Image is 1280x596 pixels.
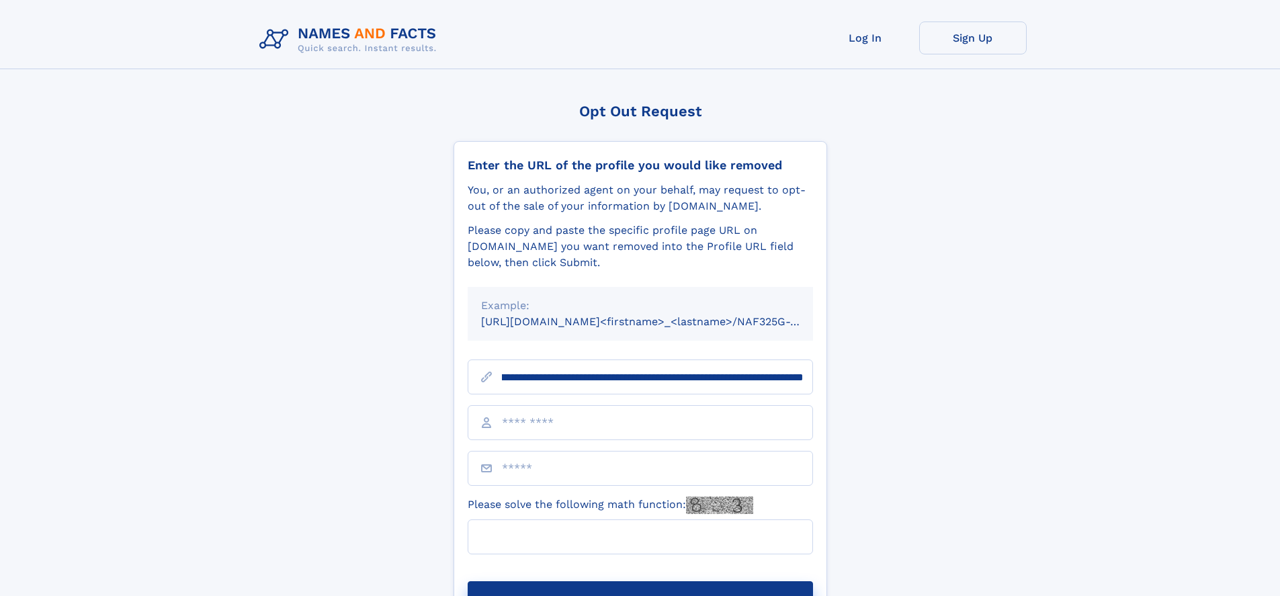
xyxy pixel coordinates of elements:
[812,22,919,54] a: Log In
[468,497,753,514] label: Please solve the following math function:
[481,315,839,328] small: [URL][DOMAIN_NAME]<firstname>_<lastname>/NAF325G-xxxxxxxx
[468,222,813,271] div: Please copy and paste the specific profile page URL on [DOMAIN_NAME] you want removed into the Pr...
[468,158,813,173] div: Enter the URL of the profile you would like removed
[919,22,1027,54] a: Sign Up
[468,182,813,214] div: You, or an authorized agent on your behalf, may request to opt-out of the sale of your informatio...
[454,103,827,120] div: Opt Out Request
[254,22,447,58] img: Logo Names and Facts
[481,298,800,314] div: Example:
